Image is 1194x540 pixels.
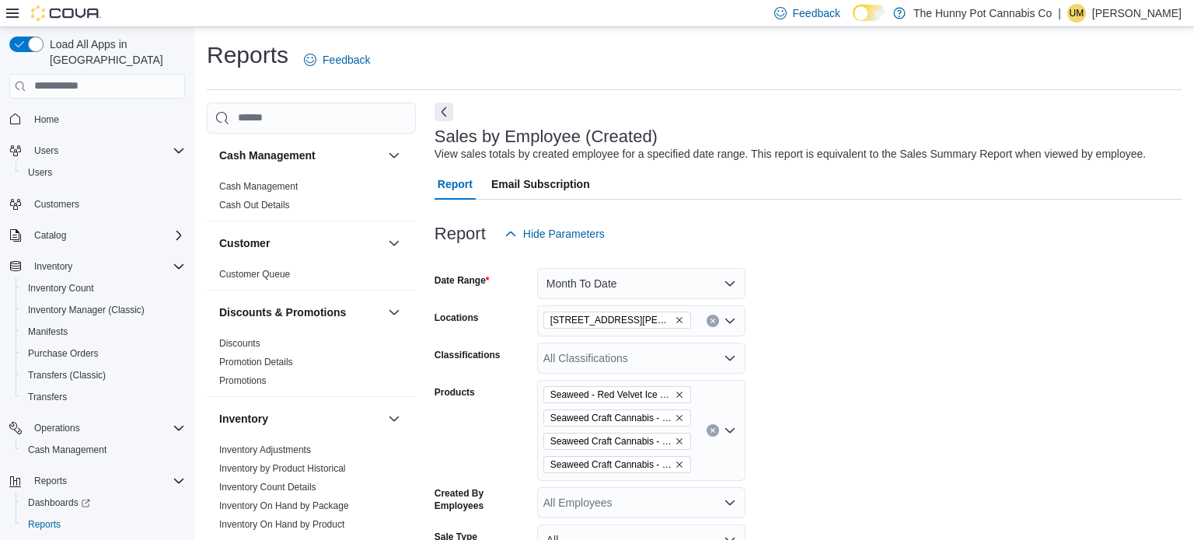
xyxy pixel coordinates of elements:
a: Cash Out Details [219,200,290,211]
span: Users [28,166,52,179]
button: Inventory [28,257,79,276]
span: Hide Parameters [523,226,605,242]
div: Cash Management [207,177,416,221]
span: UM [1070,4,1084,23]
span: Inventory [34,260,72,273]
span: Transfers [28,391,67,403]
span: Home [28,110,185,129]
button: Open list of options [724,352,736,364]
label: Created By Employees [435,487,531,512]
p: The Hunny Pot Cannabis Co [913,4,1052,23]
span: Users [28,141,185,160]
div: Customer [207,265,416,290]
button: Users [28,141,65,160]
a: Inventory Count Details [219,482,316,493]
button: Remove 3476 Glen Erin Dr from selection in this group [675,315,684,325]
a: Users [22,163,58,182]
a: Inventory Manager (Classic) [22,301,151,319]
div: Discounts & Promotions [207,334,416,396]
input: Dark Mode [853,5,885,21]
span: Promotions [219,375,267,387]
span: Inventory Count Details [219,481,316,493]
a: Promotion Details [219,357,293,368]
button: Catalog [28,226,72,245]
label: Locations [435,312,479,324]
span: Load All Apps in [GEOGRAPHIC_DATA] [44,37,185,68]
a: Inventory On Hand by Product [219,519,344,530]
a: Home [28,110,65,129]
button: Reports [3,470,191,492]
label: Date Range [435,274,490,287]
button: Remove Seaweed Craft Cannabis - James' Celebration Rotational Pre-Roll - 5x0.5g from selection in... [675,437,684,446]
span: Purchase Orders [28,347,99,360]
button: Manifests [16,321,191,343]
h3: Discounts & Promotions [219,305,346,320]
button: Inventory [219,411,382,427]
a: Inventory On Hand by Package [219,500,349,511]
span: Transfers [22,388,185,406]
div: View sales totals by created employee for a specified date range. This report is equivalent to th... [435,146,1146,162]
button: Clear input [707,424,719,437]
button: Month To Date [537,268,745,299]
p: | [1058,4,1061,23]
a: Inventory Count [22,279,100,298]
span: Email Subscription [491,169,590,200]
span: Inventory [28,257,185,276]
a: Promotions [219,375,267,386]
button: Inventory [385,409,403,428]
span: Report [438,169,473,200]
span: Dashboards [22,493,185,512]
span: Cash Management [22,441,185,459]
span: Users [22,163,185,182]
p: [PERSON_NAME] [1092,4,1182,23]
button: Customer [385,234,403,253]
button: Inventory Count [16,277,191,299]
span: Seaweed - Red Velvet Ice Cream Pre-Roll - 5x0.5g [543,386,691,403]
span: Inventory Count [22,279,185,298]
span: Inventory Manager (Classic) [28,304,145,316]
label: Classifications [435,349,501,361]
span: Seaweed Craft Cannabis - [PERSON_NAME]' Celebration Rotational Pre-Roll - 5x0.5g [550,434,672,449]
span: Operations [28,419,185,437]
a: Inventory Adjustments [219,444,311,455]
button: Operations [3,417,191,439]
button: Discounts & Promotions [219,305,382,320]
button: Next [435,103,453,121]
button: Customer [219,235,382,251]
button: Clear input [707,315,719,327]
a: Customer Queue [219,269,290,280]
span: Reports [22,515,185,534]
h3: Cash Management [219,148,316,163]
button: Reports [16,514,191,535]
span: Purchase Orders [22,344,185,363]
span: Seaweed Craft Cannabis - James' Celebration Rotational Pre-Roll - 5x0.5g [543,433,691,450]
button: Remove Seaweed - Red Velvet Ice Cream Pre-Roll - 5x0.5g from selection in this group [675,390,684,399]
span: Manifests [22,322,185,341]
span: 3476 Glen Erin Dr [543,312,691,329]
a: Cash Management [22,441,113,459]
span: Home [34,113,59,126]
h3: Inventory [219,411,268,427]
span: Inventory Manager (Classic) [22,301,185,319]
a: Transfers [22,388,73,406]
span: Seaweed - Red Velvet Ice Cream Pre-Roll - 5x0.5g [550,387,672,402]
button: Remove Seaweed Craft Cannabis - Red Velvet Ice Cream - 3.5g from selection in this group [675,413,684,423]
a: Discounts [219,338,260,349]
button: Catalog [3,225,191,246]
button: Open list of options [724,315,736,327]
button: Operations [28,419,86,437]
a: Dashboards [16,492,191,514]
button: Home [3,108,191,131]
button: Open list of options [724,424,736,437]
span: Reports [28,518,61,531]
h3: Sales by Employee (Created) [435,127,658,146]
a: Inventory by Product Historical [219,463,346,474]
button: Hide Parameters [498,218,611,249]
span: Catalog [28,226,185,245]
span: Inventory by Product Historical [219,462,346,475]
span: Feedback [793,5,840,21]
button: Cash Management [219,148,382,163]
a: Manifests [22,322,74,341]
span: [STREET_ADDRESS][PERSON_NAME][PERSON_NAME] [550,312,672,328]
h3: Customer [219,235,270,251]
